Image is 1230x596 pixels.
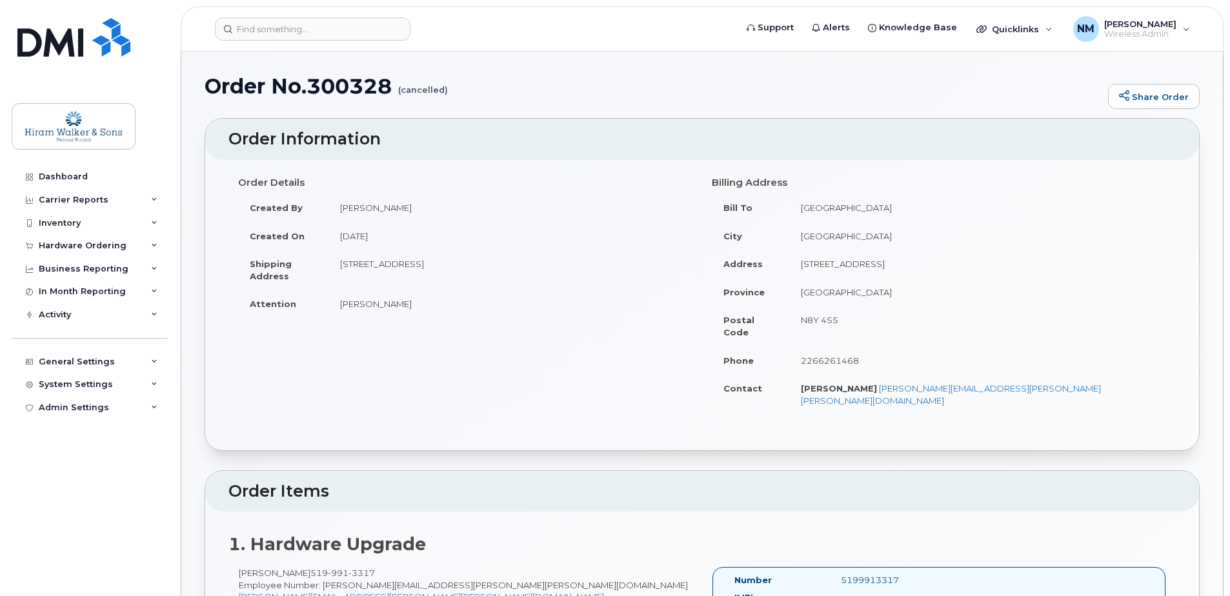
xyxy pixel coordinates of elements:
[238,177,692,188] h4: Order Details
[250,299,296,309] strong: Attention
[789,222,1166,250] td: [GEOGRAPHIC_DATA]
[723,383,762,393] strong: Contact
[723,355,754,366] strong: Phone
[1108,84,1200,110] a: Share Order
[250,259,292,281] strong: Shipping Address
[398,75,448,95] small: (cancelled)
[328,568,348,578] span: 991
[239,580,688,590] span: Employee Number: [PERSON_NAME][EMAIL_ADDRESS][PERSON_NAME][PERSON_NAME][DOMAIN_NAME]
[348,568,375,578] span: 3317
[228,533,426,555] strong: 1. Hardware Upgrade
[723,231,742,241] strong: City
[712,177,1166,188] h4: Billing Address
[723,287,765,297] strong: Province
[328,290,692,318] td: [PERSON_NAME]
[723,259,763,269] strong: Address
[789,306,1166,346] td: N8Y 4S5
[328,222,692,250] td: [DATE]
[801,383,877,393] strong: [PERSON_NAME]
[831,574,980,586] div: 5199913317
[328,194,692,222] td: [PERSON_NAME]
[328,250,692,290] td: [STREET_ADDRESS]
[789,194,1166,222] td: [GEOGRAPHIC_DATA]
[250,231,305,241] strong: Created On
[789,278,1166,306] td: [GEOGRAPHIC_DATA]
[723,203,752,213] strong: Bill To
[310,568,375,578] span: 519
[205,75,1102,97] h1: Order No.300328
[228,482,1176,501] h2: Order Items
[789,346,1166,375] td: 2266261468
[250,203,303,213] strong: Created By
[734,574,772,586] label: Number
[801,383,1101,406] a: [PERSON_NAME][EMAIL_ADDRESS][PERSON_NAME][PERSON_NAME][DOMAIN_NAME]
[789,250,1166,278] td: [STREET_ADDRESS]
[228,130,1176,148] h2: Order Information
[723,315,754,337] strong: Postal Code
